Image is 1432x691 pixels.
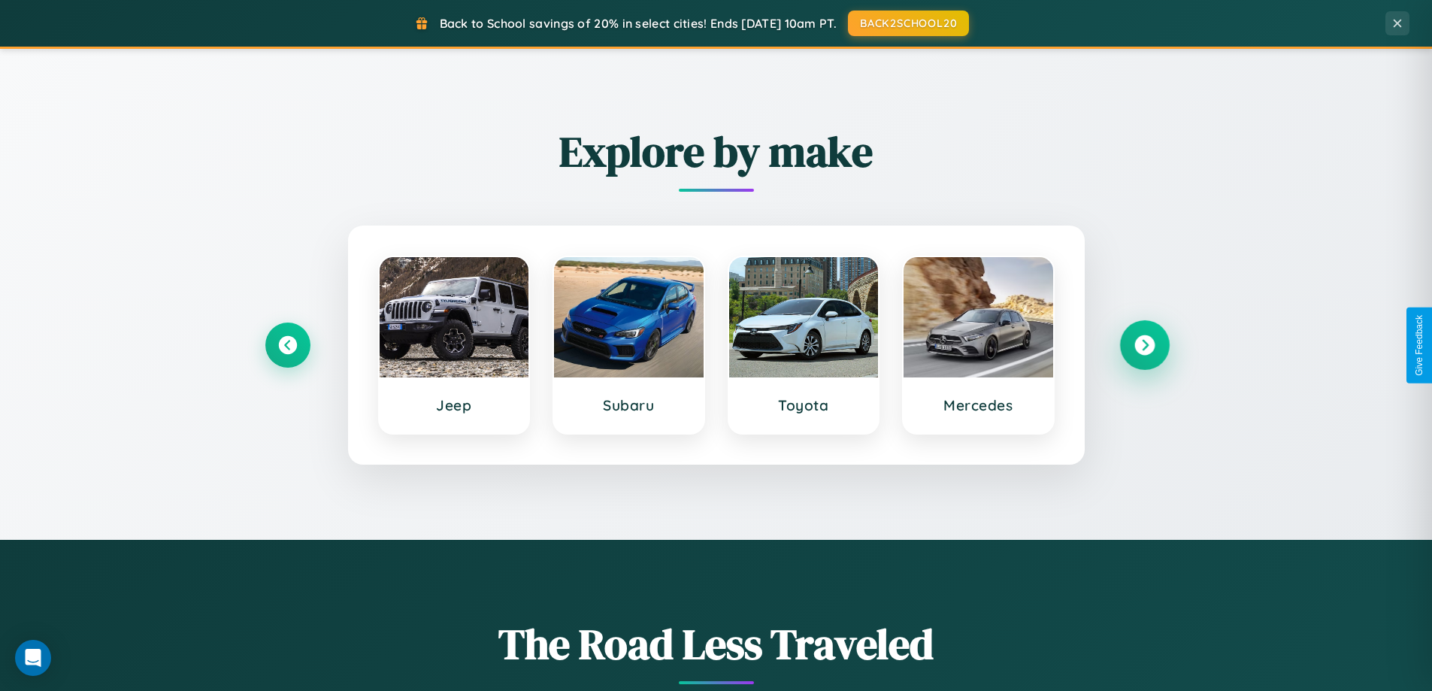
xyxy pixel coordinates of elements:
[919,396,1038,414] h3: Mercedes
[569,396,689,414] h3: Subaru
[1414,315,1424,376] div: Give Feedback
[440,16,837,31] span: Back to School savings of 20% in select cities! Ends [DATE] 10am PT.
[395,396,514,414] h3: Jeep
[848,11,969,36] button: BACK2SCHOOL20
[265,123,1167,180] h2: Explore by make
[15,640,51,676] div: Open Intercom Messenger
[744,396,864,414] h3: Toyota
[265,615,1167,673] h1: The Road Less Traveled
